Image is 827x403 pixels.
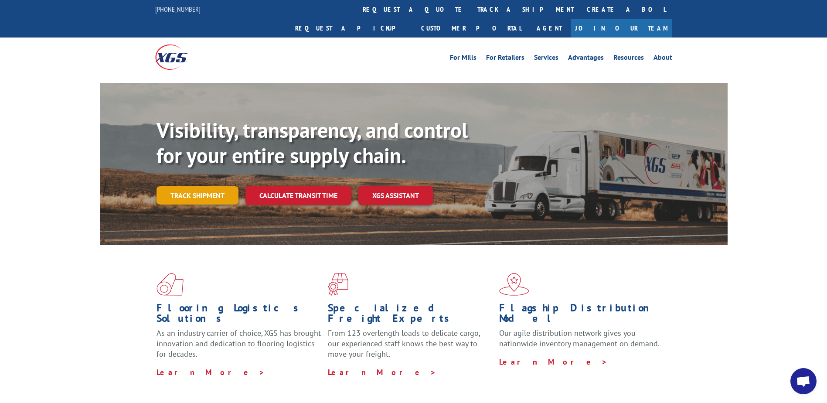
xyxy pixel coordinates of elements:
a: [PHONE_NUMBER] [155,5,201,14]
a: Agent [528,19,571,38]
a: Services [534,54,558,64]
a: XGS ASSISTANT [358,186,433,205]
a: Customer Portal [415,19,528,38]
img: xgs-icon-flagship-distribution-model-red [499,273,529,296]
a: Learn More > [157,367,265,377]
a: Request a pickup [289,19,415,38]
a: About [653,54,672,64]
a: Learn More > [499,357,608,367]
span: Our agile distribution network gives you nationwide inventory management on demand. [499,328,660,348]
img: xgs-icon-total-supply-chain-intelligence-red [157,273,184,296]
h1: Flagship Distribution Model [499,303,664,328]
h1: Flooring Logistics Solutions [157,303,321,328]
h1: Specialized Freight Experts [328,303,493,328]
a: For Retailers [486,54,524,64]
div: Open chat [790,368,817,394]
a: Join Our Team [571,19,672,38]
span: As an industry carrier of choice, XGS has brought innovation and dedication to flooring logistics... [157,328,321,359]
a: For Mills [450,54,476,64]
a: Advantages [568,54,604,64]
img: xgs-icon-focused-on-flooring-red [328,273,348,296]
b: Visibility, transparency, and control for your entire supply chain. [157,116,468,169]
a: Learn More > [328,367,436,377]
a: Resources [613,54,644,64]
a: Calculate transit time [245,186,351,205]
p: From 123 overlength loads to delicate cargo, our experienced staff knows the best way to move you... [328,328,493,367]
a: Track shipment [157,186,238,205]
